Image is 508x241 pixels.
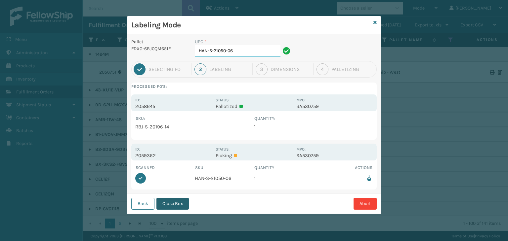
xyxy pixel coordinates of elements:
td: RBJ-S-20196-14 [135,122,254,132]
th: Quantity [254,164,314,171]
label: MPO: [296,147,306,152]
div: Dimensions [271,66,310,72]
td: HAN-S-21050-06 [195,171,254,186]
th: SKU [195,164,254,171]
th: SKU : [135,115,254,122]
p: FDXG-6BJ0QM651F [131,45,187,52]
p: SA530759 [296,103,373,109]
div: Labeling [209,66,249,72]
label: Status: [216,147,230,152]
h3: Labeling Mode [131,20,371,30]
label: Processed FO's: [131,83,377,90]
p: Pallet [131,38,187,45]
button: Back [131,198,154,210]
div: 2 [194,63,206,75]
th: Actions [314,164,373,171]
button: Abort [354,198,377,210]
label: UPC [195,38,206,45]
button: Close Box [156,198,189,210]
label: MPO: [296,98,306,102]
th: Scanned [135,164,195,171]
label: Status: [216,98,230,102]
p: Picking [216,153,292,158]
p: SA530759 [296,153,373,158]
td: 1 [254,171,314,186]
p: 2058645 [135,103,212,109]
td: Remove from box [314,171,373,186]
label: Id: [135,147,140,152]
p: Palletized [216,103,292,109]
div: 3 [256,63,268,75]
td: 1 [254,122,373,132]
div: 4 [317,63,328,75]
label: Id: [135,98,140,102]
div: Selecting FO [148,66,188,72]
div: 1 [134,63,146,75]
p: 2059362 [135,153,212,158]
th: Quantity : [254,115,373,122]
div: Palletizing [331,66,374,72]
